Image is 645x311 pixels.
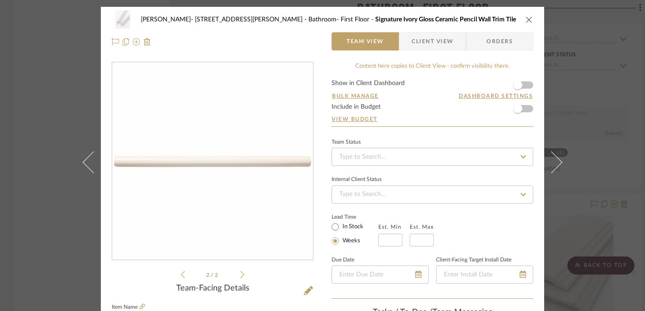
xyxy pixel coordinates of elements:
[211,272,215,278] span: /
[112,63,313,260] div: 1
[332,258,354,262] label: Due Date
[525,15,533,24] button: close
[141,16,308,23] span: [PERSON_NAME]- [STREET_ADDRESS][PERSON_NAME]
[378,224,402,230] label: Est. Min
[410,224,434,230] label: Est. Max
[215,272,219,278] span: 2
[112,10,134,29] img: 56c55b98-4749-44ef-9dc3-c083d9b9158a_48x40.jpg
[144,38,151,45] img: Remove from project
[114,63,311,260] img: 22d0eac4-1701-42f2-b513-639340977c34_436x436.jpg
[332,62,533,71] div: Content here copies to Client View - confirm visibility there.
[347,32,384,50] span: Team View
[375,16,516,23] span: Signature Ivory Gloss Ceramic Pencil Wall Trim Tile
[332,221,378,246] mat-radio-group: Select item type
[332,177,382,182] div: Internal Client Status
[476,32,523,50] span: Orders
[458,92,533,100] button: Dashboard Settings
[332,213,378,221] label: Lead Time
[308,16,375,23] span: Bathroom- First Floor
[341,223,363,231] label: In Stock
[436,258,511,262] label: Client-Facing Target Install Date
[412,32,453,50] span: Client View
[206,272,211,278] span: 2
[112,284,313,294] div: Team-Facing Details
[341,237,360,245] label: Weeks
[112,303,145,311] label: Item Name
[332,92,379,100] button: Bulk Manage
[332,186,533,204] input: Type to Search…
[332,115,533,123] a: View Budget
[332,140,361,145] div: Team Status
[332,148,533,166] input: Type to Search…
[332,266,429,284] input: Enter Due Date
[436,266,533,284] input: Enter Install Date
